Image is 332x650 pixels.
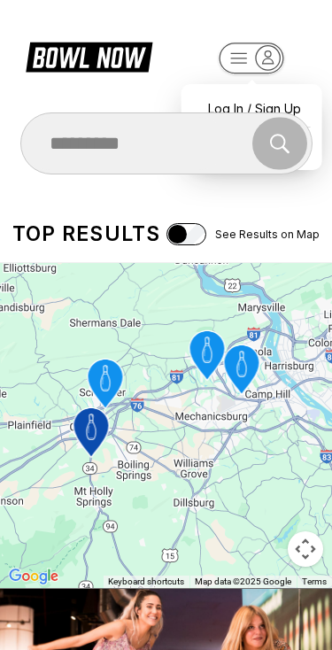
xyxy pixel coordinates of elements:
[166,223,206,245] input: See Results on Map
[61,403,120,465] gmp-advanced-marker: Midway Bowling - Carlisle
[75,354,135,416] gmp-advanced-marker: Strike Zone Bowling Center
[190,93,313,124] a: Log In / Sign Up
[4,565,63,588] a: Open this area in Google Maps (opens a new window)
[215,228,320,241] span: See Results on Map
[195,576,291,586] span: Map data ©2025 Google
[177,326,236,388] gmp-advanced-marker: ABC West Lanes and Lounge
[108,576,184,588] button: Keyboard shortcuts
[4,565,63,588] img: Google
[12,221,161,246] div: Top results
[302,576,327,586] a: Terms (opens in new tab)
[288,531,323,567] button: Map camera controls
[212,340,271,402] gmp-advanced-marker: Trindle Bowl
